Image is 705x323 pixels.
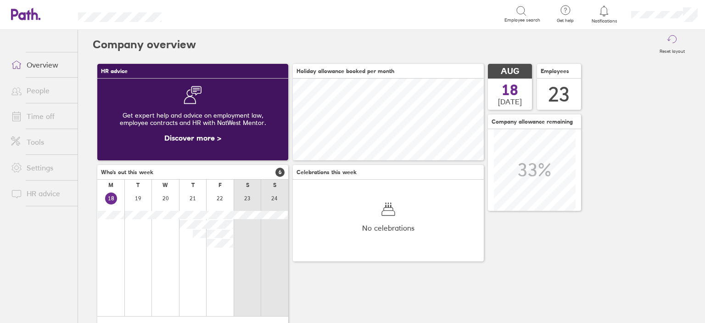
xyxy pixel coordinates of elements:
button: Reset layout [654,30,690,59]
div: S [273,182,276,188]
div: Get expert help and advice on employment law, employee contracts and HR with NatWest Mentor. [105,104,281,134]
span: Employees [541,68,569,74]
div: T [191,182,195,188]
span: Notifications [589,18,619,24]
div: S [246,182,249,188]
span: HR advice [101,68,128,74]
a: Settings [4,159,78,177]
span: Company allowance remaining [492,119,573,125]
a: HR advice [4,184,78,203]
span: [DATE] [498,97,522,106]
h2: Company overview [93,30,196,59]
div: M [108,182,113,188]
div: T [136,182,140,188]
span: Get help [550,18,580,23]
span: Holiday allowance booked per month [297,68,394,74]
span: 18 [502,83,518,97]
span: Celebrations this week [297,169,357,176]
a: People [4,81,78,100]
span: Who's out this week [101,169,153,176]
a: Overview [4,56,78,74]
span: No celebrations [362,224,414,232]
span: 6 [275,168,285,177]
a: Time off [4,107,78,125]
div: W [162,182,168,188]
a: Discover more > [164,133,221,142]
span: AUG [501,67,519,76]
div: 23 [548,83,570,106]
div: Search [186,10,210,18]
a: Tools [4,133,78,151]
label: Reset layout [654,46,690,54]
a: Notifications [589,5,619,24]
span: Employee search [504,17,540,23]
div: F [218,182,222,188]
